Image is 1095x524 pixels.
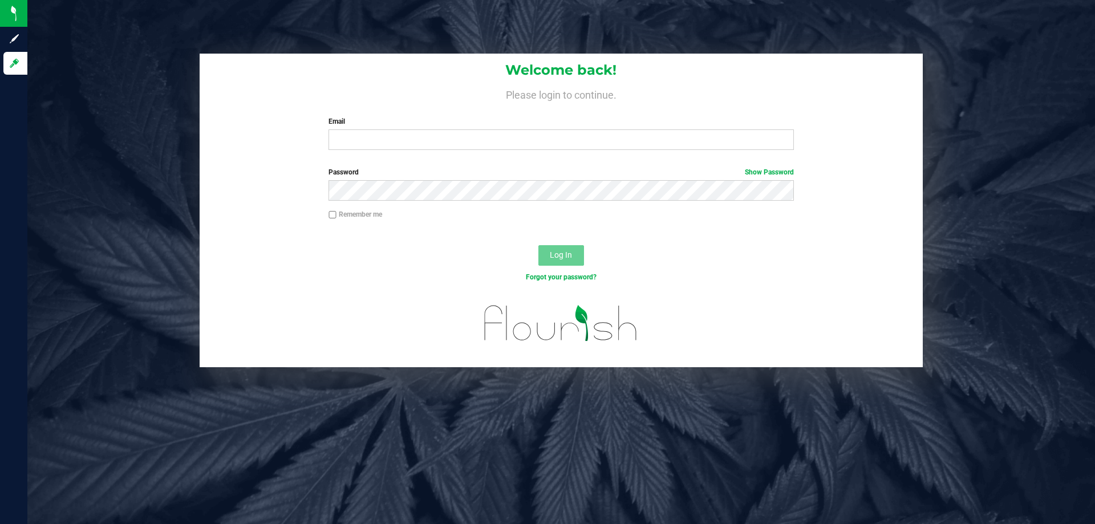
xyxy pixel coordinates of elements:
[9,33,20,44] inline-svg: Sign up
[328,168,359,176] span: Password
[526,273,597,281] a: Forgot your password?
[200,63,923,78] h1: Welcome back!
[328,209,382,220] label: Remember me
[328,116,793,127] label: Email
[471,294,651,352] img: flourish_logo.svg
[200,87,923,100] h4: Please login to continue.
[328,211,336,219] input: Remember me
[9,58,20,69] inline-svg: Log in
[538,245,584,266] button: Log In
[550,250,572,259] span: Log In
[745,168,794,176] a: Show Password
